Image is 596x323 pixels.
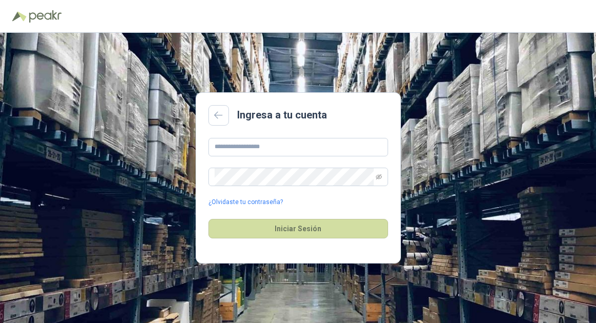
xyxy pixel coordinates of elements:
img: Logo [12,11,27,22]
button: Iniciar Sesión [208,219,388,238]
span: eye-invisible [376,174,382,180]
img: Peakr [29,10,62,23]
a: ¿Olvidaste tu contraseña? [208,197,283,207]
h2: Ingresa a tu cuenta [237,107,327,123]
